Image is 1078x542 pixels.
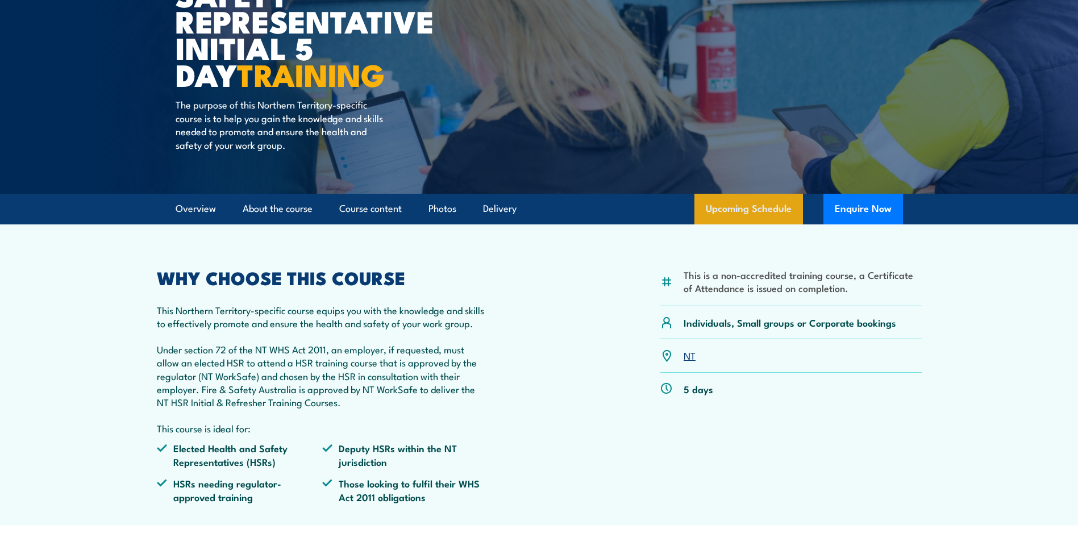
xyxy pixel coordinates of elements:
[322,477,488,503] li: Those looking to fulfil their WHS Act 2011 obligations
[157,422,489,435] p: This course is ideal for:
[339,194,402,224] a: Course content
[823,194,903,224] button: Enquire Now
[483,194,517,224] a: Delivery
[322,441,488,468] li: Deputy HSRs within the NT jurisdiction
[684,348,696,362] a: NT
[428,194,456,224] a: Photos
[684,268,922,295] li: This is a non-accredited training course, a Certificate of Attendance is issued on completion.
[176,194,216,224] a: Overview
[684,382,713,395] p: 5 days
[157,303,489,330] p: This Northern Territory-specific course equips you with the knowledge and skills to effectively p...
[684,316,896,329] p: Individuals, Small groups or Corporate bookings
[694,194,803,224] a: Upcoming Schedule
[157,343,489,409] p: Under section 72 of the NT WHS Act 2011, an employer, if requested, must allow an elected HSR to ...
[157,477,323,503] li: HSRs needing regulator-approved training
[237,50,385,97] strong: TRAINING
[243,194,313,224] a: About the course
[157,269,489,285] h2: WHY CHOOSE THIS COURSE
[176,98,383,151] p: The purpose of this Northern Territory-specific course is to help you gain the knowledge and skil...
[157,441,323,468] li: Elected Health and Safety Representatives (HSRs)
